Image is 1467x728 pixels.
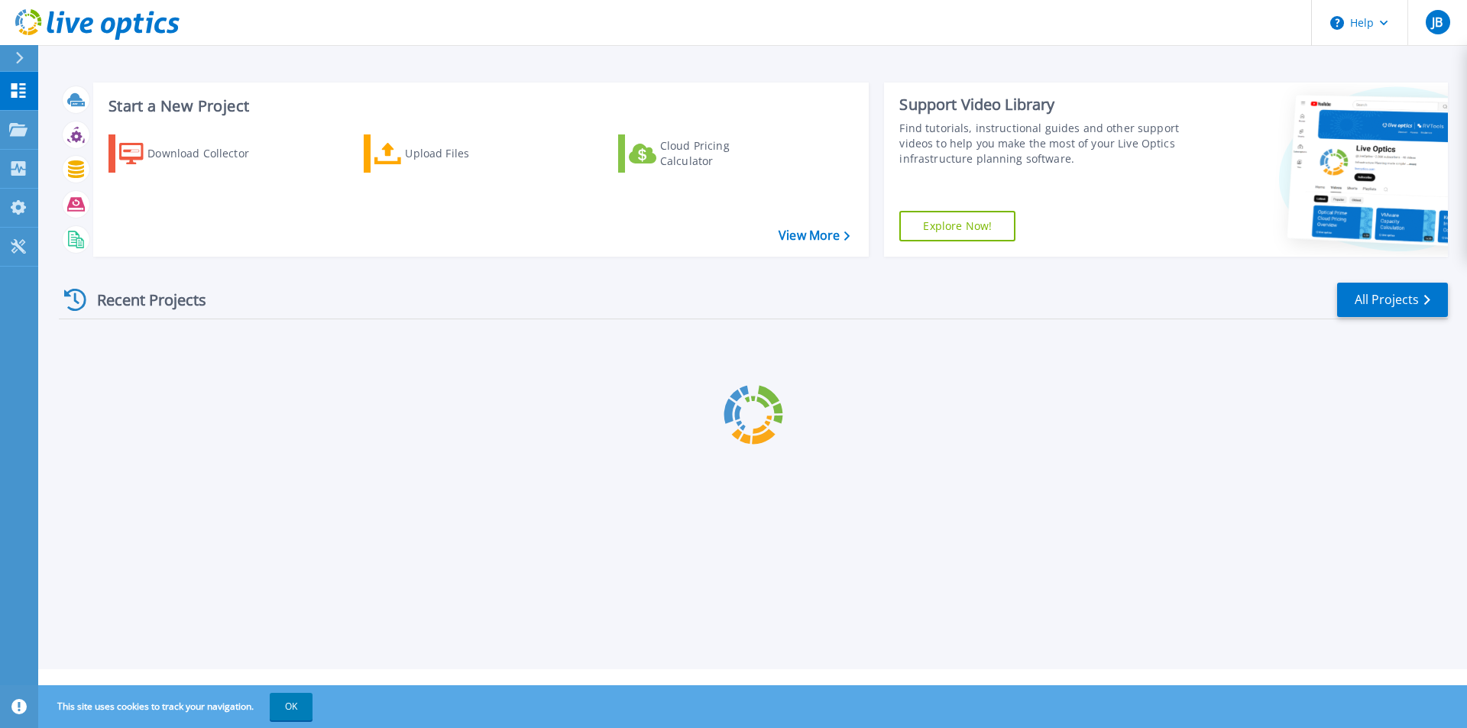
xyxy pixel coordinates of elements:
[899,211,1015,241] a: Explore Now!
[59,281,227,319] div: Recent Projects
[364,134,534,173] a: Upload Files
[899,95,1187,115] div: Support Video Library
[899,121,1187,167] div: Find tutorials, instructional guides and other support videos to help you make the most of your L...
[618,134,789,173] a: Cloud Pricing Calculator
[660,138,782,169] div: Cloud Pricing Calculator
[108,134,279,173] a: Download Collector
[147,138,270,169] div: Download Collector
[1432,16,1443,28] span: JB
[1337,283,1448,317] a: All Projects
[270,693,313,720] button: OK
[405,138,527,169] div: Upload Files
[42,693,313,720] span: This site uses cookies to track your navigation.
[779,228,850,243] a: View More
[108,98,850,115] h3: Start a New Project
